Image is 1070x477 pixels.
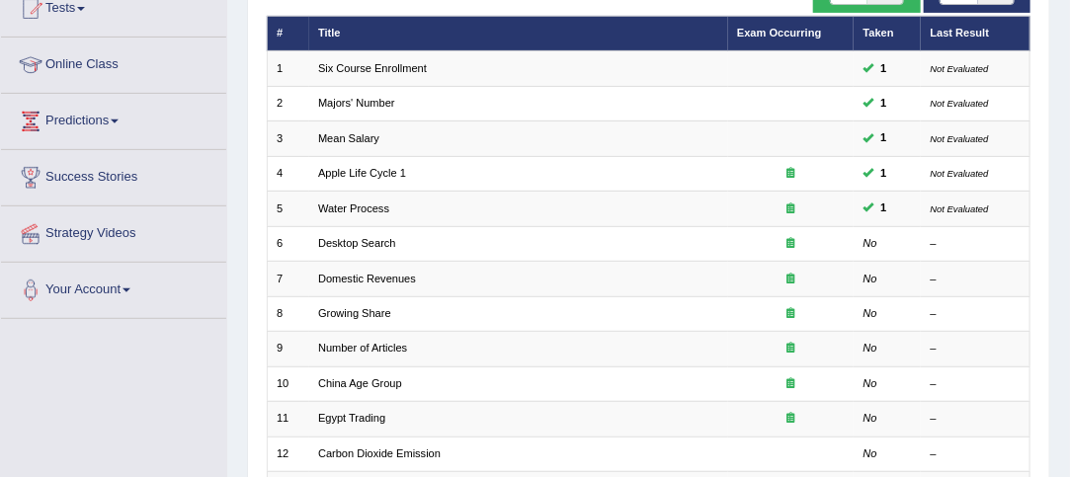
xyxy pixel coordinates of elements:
small: Not Evaluated [931,133,989,144]
a: Carbon Dioxide Emission [318,447,441,459]
em: No [864,307,877,319]
em: No [864,377,877,389]
em: No [864,237,877,249]
div: – [931,236,1021,252]
span: You can still take this question [874,165,893,183]
a: Strategy Videos [1,206,226,256]
td: 11 [267,402,309,437]
div: Exam occurring question [737,236,845,252]
a: China Age Group [318,377,402,389]
em: No [864,412,877,424]
td: 12 [267,437,309,471]
em: No [864,447,877,459]
span: You can still take this question [874,95,893,113]
a: Mean Salary [318,132,379,144]
div: – [931,411,1021,427]
span: You can still take this question [874,60,893,78]
a: Exam Occurring [737,27,821,39]
div: – [931,376,1021,392]
small: Not Evaluated [931,98,989,109]
td: 5 [267,192,309,226]
th: Last Result [921,16,1030,50]
div: – [931,341,1021,357]
a: Domestic Revenues [318,273,416,284]
small: Not Evaluated [931,63,989,74]
div: – [931,272,1021,287]
td: 8 [267,296,309,331]
td: 6 [267,226,309,261]
a: Desktop Search [318,237,396,249]
a: Apple Life Cycle 1 [318,167,406,179]
span: You can still take this question [874,199,893,217]
em: No [864,273,877,284]
a: Majors' Number [318,97,395,109]
div: Exam occurring question [737,272,845,287]
div: Exam occurring question [737,201,845,217]
a: Egypt Trading [318,412,385,424]
a: Growing Share [318,307,391,319]
span: You can still take this question [874,129,893,147]
th: # [267,16,309,50]
td: 2 [267,86,309,120]
div: – [931,306,1021,322]
div: Exam occurring question [737,411,845,427]
div: Exam occurring question [737,376,845,392]
th: Taken [854,16,921,50]
a: Success Stories [1,150,226,199]
th: Title [309,16,728,50]
div: Exam occurring question [737,166,845,182]
a: Water Process [318,202,389,214]
a: Your Account [1,263,226,312]
a: Online Class [1,38,226,87]
td: 3 [267,121,309,156]
td: 10 [267,366,309,401]
small: Not Evaluated [931,168,989,179]
td: 4 [267,156,309,191]
div: Exam occurring question [737,306,845,322]
em: No [864,342,877,354]
td: 9 [267,332,309,366]
a: Six Course Enrollment [318,62,427,74]
small: Not Evaluated [931,203,989,214]
td: 7 [267,262,309,296]
div: – [931,446,1021,462]
a: Predictions [1,94,226,143]
td: 1 [267,51,309,86]
div: Exam occurring question [737,341,845,357]
a: Number of Articles [318,342,407,354]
